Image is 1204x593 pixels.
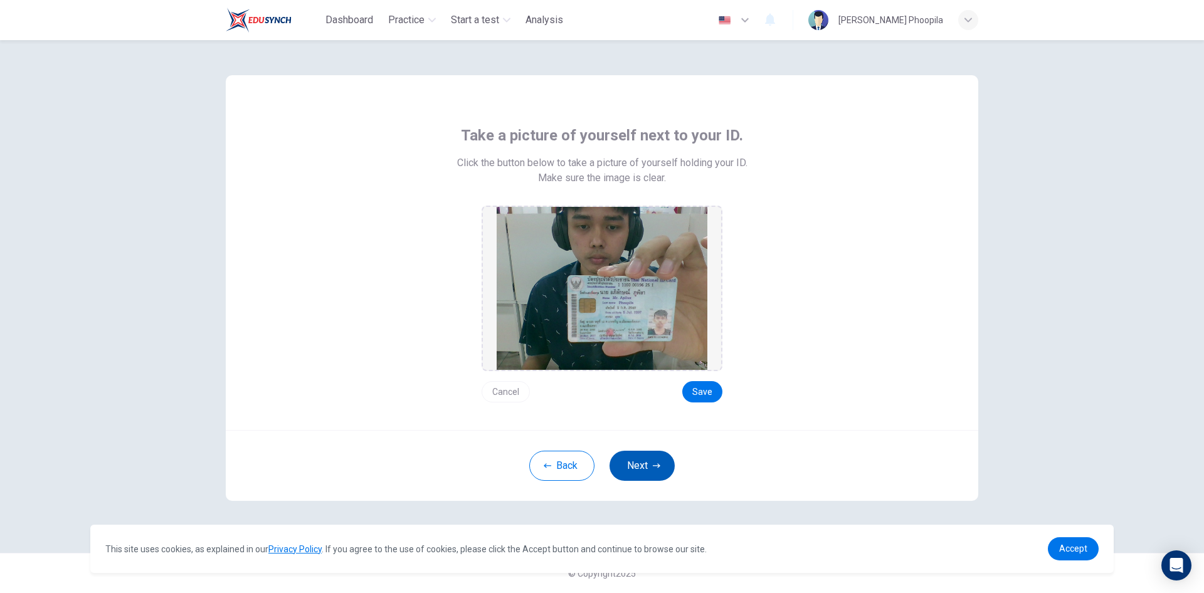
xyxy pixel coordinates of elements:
span: Accept [1059,543,1087,554]
span: This site uses cookies, as explained in our . If you agree to the use of cookies, please click th... [105,544,707,554]
span: Click the button below to take a picture of yourself holding your ID. [457,155,747,171]
span: Start a test [451,13,499,28]
span: Dashboard [325,13,373,28]
div: Open Intercom Messenger [1161,550,1191,580]
button: Back [529,451,594,481]
a: Train Test logo [226,8,320,33]
span: Analysis [525,13,563,28]
img: Train Test logo [226,8,292,33]
button: Analysis [520,9,568,31]
span: Take a picture of yourself next to your ID. [461,125,743,145]
img: en [717,16,732,25]
div: cookieconsent [90,525,1114,573]
button: Practice [383,9,441,31]
div: [PERSON_NAME] Phoopila [838,13,943,28]
button: Start a test [446,9,515,31]
button: Save [682,381,722,402]
img: preview screemshot [497,207,707,370]
span: Make sure the image is clear. [538,171,666,186]
a: dismiss cookie message [1048,537,1099,560]
a: Privacy Policy [268,544,322,554]
button: Next [610,451,675,481]
button: Cancel [482,381,530,402]
img: Profile picture [808,10,828,30]
button: Dashboard [320,9,378,31]
span: Practice [388,13,425,28]
span: © Copyright 2025 [568,569,636,579]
